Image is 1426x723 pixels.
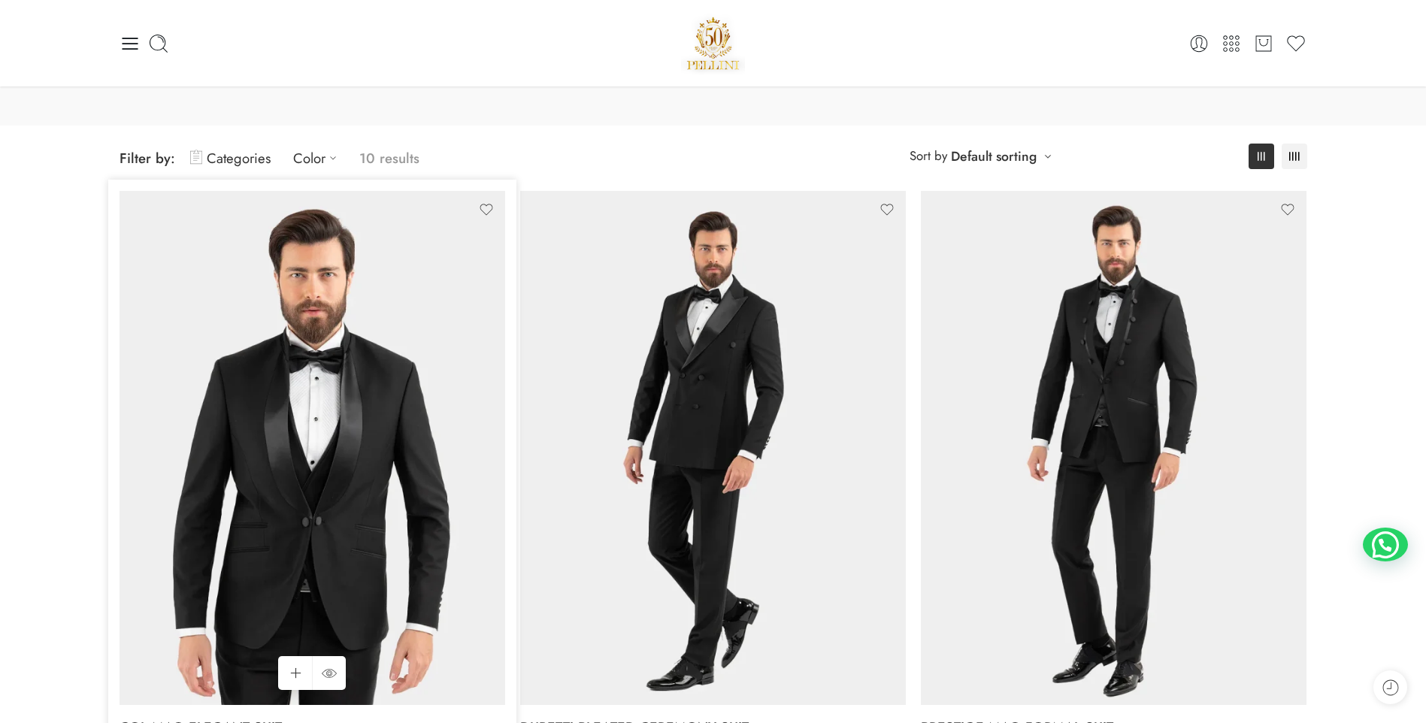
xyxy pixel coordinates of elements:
h1: Elevate Every Occasion with Men's Ceremony Collection [38,49,1388,88]
a: Cart [1253,33,1274,54]
a: Wishlist [1285,33,1306,54]
a: QUICK SHOP [312,656,346,690]
span: Sort by [910,144,947,168]
img: Pellini [681,11,746,75]
a: Select options for “COL MAO ELEGANT SUIT” [278,656,312,690]
a: Pellini - [681,11,746,75]
a: Default sorting [951,146,1037,167]
a: Categories [190,141,271,176]
span: Filter by: [120,148,175,168]
a: Login / Register [1188,33,1210,54]
a: Color [293,141,344,176]
p: 10 results [359,141,419,176]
